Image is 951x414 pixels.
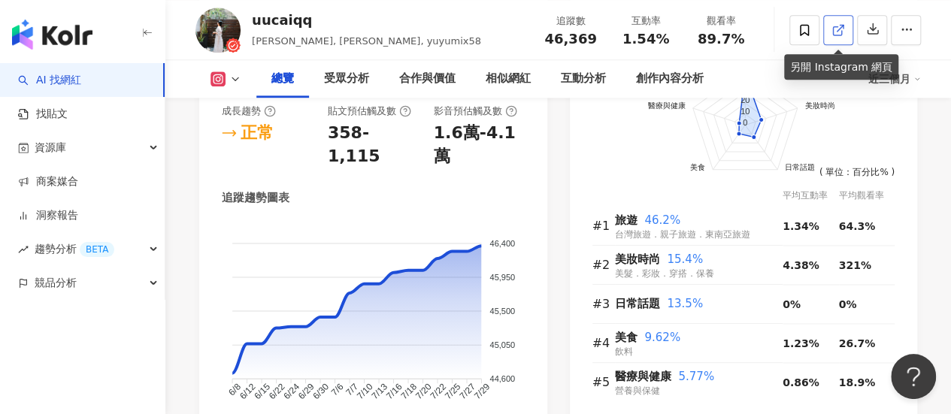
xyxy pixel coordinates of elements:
[839,337,876,349] span: 26.7%
[238,382,258,402] tspan: 6/12
[615,385,660,396] span: 營養與保健
[698,32,744,47] span: 89.7%
[839,259,871,271] span: 321%
[310,382,331,402] tspan: 6/30
[457,382,477,402] tspan: 7/27
[742,117,747,126] text: 0
[80,242,114,257] div: BETA
[399,70,456,88] div: 合作與價值
[839,376,876,388] span: 18.9%
[241,122,274,145] div: 正常
[489,374,515,383] tspan: 44,600
[18,208,78,223] a: 洞察報告
[267,382,287,402] tspan: 6/22
[252,35,481,47] span: [PERSON_NAME], [PERSON_NAME], yuyumix58
[615,370,671,383] span: 醫療與健康
[324,70,369,88] div: 受眾分析
[615,229,750,240] span: 台灣旅遊．親子旅遊．東南亞旅遊
[18,244,29,255] span: rise
[195,8,241,53] img: KOL Avatar
[489,307,515,316] tspan: 45,500
[355,382,375,402] tspan: 7/10
[222,104,276,118] div: 成長趨勢
[740,107,749,116] text: 10
[12,20,92,50] img: logo
[428,382,448,402] tspan: 7/22
[434,122,525,168] div: 1.6萬-4.1萬
[592,295,615,313] div: #3
[839,189,895,203] div: 平均觀看率
[489,340,515,349] tspan: 45,050
[622,32,669,47] span: 1.54%
[783,337,819,349] span: 1.23%
[369,382,389,402] tspan: 7/13
[690,162,705,171] text: 美食
[542,14,599,29] div: 追蹤數
[615,268,714,279] span: 美髮．彩妝．穿搭．保養
[692,14,750,29] div: 觀看率
[413,382,434,402] tspan: 7/20
[472,382,492,402] tspan: 7/29
[222,190,289,206] div: 追蹤趨勢圖表
[434,104,517,118] div: 影音預估觸及數
[617,14,674,29] div: 互動率
[667,297,703,310] span: 13.5%
[226,382,243,398] tspan: 6/8
[489,239,515,248] tspan: 46,400
[253,382,273,402] tspan: 6/15
[592,334,615,352] div: #4
[296,382,316,402] tspan: 6/29
[891,354,936,399] iframe: Help Scout Beacon - Open
[35,131,66,165] span: 資源庫
[18,107,68,122] a: 找貼文
[615,331,638,344] span: 美食
[678,370,714,383] span: 5.77%
[783,259,819,271] span: 4.38%
[271,70,294,88] div: 總覽
[783,298,801,310] span: 0%
[839,220,876,232] span: 64.3%
[18,73,81,88] a: searchAI 找網紅
[398,382,419,402] tspan: 7/18
[35,266,77,300] span: 競品分析
[615,346,633,357] span: 飲料
[443,382,463,402] tspan: 7/25
[18,174,78,189] a: 商案媒合
[486,70,531,88] div: 相似網紅
[281,382,301,402] tspan: 6/24
[784,54,898,80] div: 另開 Instagram 網頁
[644,213,680,227] span: 46.2%
[544,31,596,47] span: 46,369
[329,382,346,398] tspan: 7/6
[252,11,481,29] div: uucaiqq
[615,252,660,266] span: 美妝時尚
[561,70,606,88] div: 互動分析
[667,252,703,266] span: 15.4%
[784,162,814,171] text: 日常話題
[489,273,515,282] tspan: 45,950
[783,376,819,388] span: 0.86%
[328,104,411,118] div: 貼文預估觸及數
[839,298,857,310] span: 0%
[592,216,615,235] div: #1
[804,101,834,110] text: 美妝時尚
[647,101,685,110] text: 醫療與健康
[783,189,839,203] div: 平均互動率
[644,331,680,344] span: 9.62%
[592,373,615,391] div: #5
[35,232,114,266] span: 趨勢分析
[636,70,704,88] div: 創作內容分析
[592,255,615,274] div: #2
[328,122,419,168] div: 358-1,115
[344,382,360,398] tspan: 7/7
[615,213,638,227] span: 旅遊
[740,95,749,104] text: 20
[615,297,660,310] span: 日常話題
[384,382,404,402] tspan: 7/16
[783,220,819,232] span: 1.34%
